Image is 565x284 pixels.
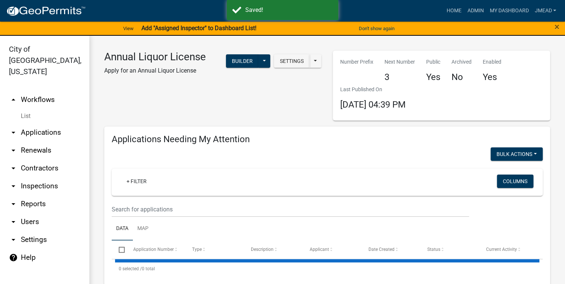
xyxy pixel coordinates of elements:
a: Admin [464,4,486,18]
datatable-header-cell: Status [420,240,479,258]
span: Description [251,247,274,252]
span: Status [427,247,440,252]
span: Applicant [310,247,329,252]
h4: Applications Needing My Attention [112,134,543,145]
button: Builder [226,54,259,68]
i: arrow_drop_down [9,200,18,208]
div: 0 total [112,259,543,278]
i: help [9,253,18,262]
p: Apply for an Annual Liquor License [104,66,206,75]
p: Next Number [384,58,415,66]
p: Public [426,58,440,66]
p: Number Prefix [340,58,373,66]
h4: No [451,72,472,83]
input: Search for applications [112,202,469,217]
button: Settings [274,54,310,68]
i: arrow_drop_down [9,128,18,137]
datatable-header-cell: Current Activity [479,240,538,258]
a: Map [133,217,153,241]
p: Enabled [483,58,501,66]
a: jmead [532,4,559,18]
a: + Filter [121,175,153,188]
p: Archived [451,58,472,66]
h4: Yes [426,72,440,83]
i: arrow_drop_down [9,235,18,244]
datatable-header-cell: Type [185,240,243,258]
datatable-header-cell: Application Number [126,240,185,258]
span: Date Created [368,247,395,252]
h3: Annual Liquor License [104,51,206,63]
span: × [555,22,559,32]
strong: Add "Assigned Inspector" to Dashboard List! [141,25,256,32]
datatable-header-cell: Applicant [303,240,361,258]
h4: 3 [384,72,415,83]
datatable-header-cell: Description [244,240,303,258]
a: Home [443,4,464,18]
button: Don't show again [356,22,398,35]
span: Type [192,247,202,252]
i: arrow_drop_down [9,182,18,191]
span: 0 selected / [119,266,142,271]
button: Bulk Actions [491,147,543,161]
button: Columns [497,175,533,188]
i: arrow_drop_up [9,95,18,104]
span: Current Activity [486,247,517,252]
a: View [120,22,137,35]
h4: Yes [483,72,501,83]
p: Last Published On [340,86,406,93]
span: Application Number [133,247,174,252]
a: My Dashboard [486,4,532,18]
div: Saved! [245,6,333,15]
i: arrow_drop_down [9,146,18,155]
button: Close [555,22,559,31]
i: arrow_drop_down [9,164,18,173]
datatable-header-cell: Select [112,240,126,258]
a: Data [112,217,133,241]
i: arrow_drop_down [9,217,18,226]
span: [DATE] 04:39 PM [340,99,406,110]
datatable-header-cell: Date Created [361,240,420,258]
